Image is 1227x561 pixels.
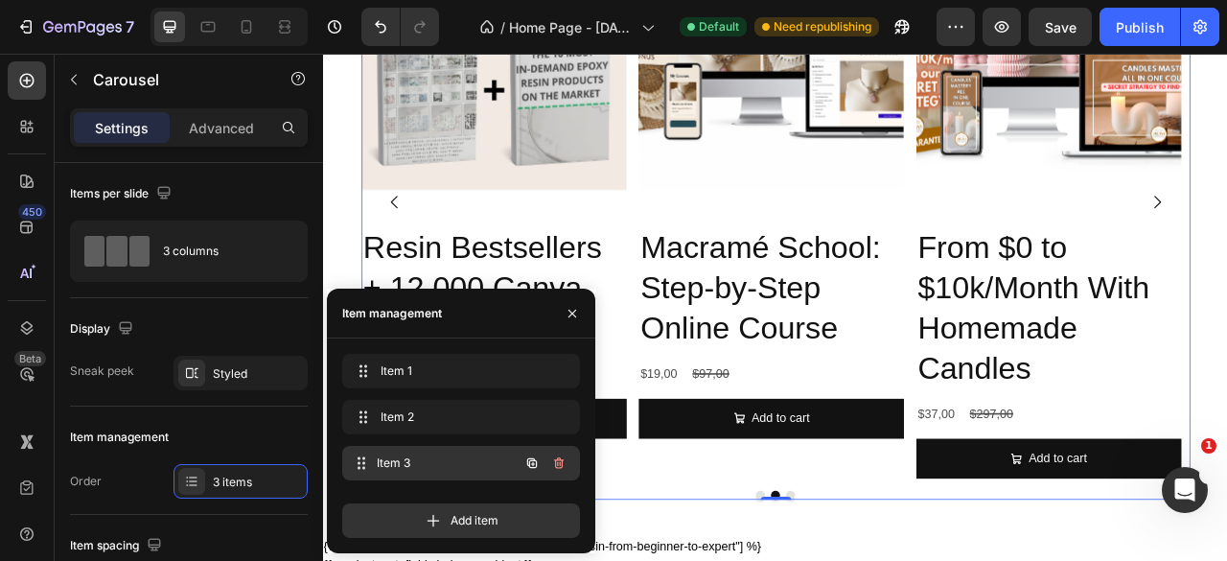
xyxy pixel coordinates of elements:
p: 7 [126,15,134,38]
div: $17,00 [105,392,156,424]
div: $297,00 [820,443,879,475]
div: $37,00 [753,443,804,475]
span: 1 [1201,438,1216,454]
div: Item management [70,429,169,446]
p: Advanced [189,118,254,138]
div: Items per slide [70,181,175,207]
div: $9,99 [48,392,90,424]
p: Settings [95,118,149,138]
div: Add to cart [897,502,971,529]
span: Item 3 [377,455,519,472]
button: Publish [1100,8,1180,46]
div: Item management [342,305,442,322]
div: Add to cart [544,451,617,479]
div: 3 columns [163,229,280,273]
h2: Macramé School: Step-by-Step Online Course [401,220,738,377]
div: Styled [213,365,303,383]
span: Item 2 [381,409,534,426]
iframe: Design area [323,54,1227,561]
div: $19,00 [401,392,451,424]
button: Save [1029,8,1092,46]
h2: Resin Bestsellers + 12,000 Canva Social Pack [48,220,385,377]
div: Display [70,316,137,342]
button: Carousel Next Arrow [1033,162,1087,216]
div: Sneak peek [70,362,134,380]
span: Need republishing [774,18,871,35]
span: Add item [451,512,498,529]
div: 3 items [213,474,303,491]
p: Carousel [93,68,256,91]
button: Add to cart [401,439,738,490]
div: Order [70,473,102,490]
div: $97,00 [467,392,518,424]
div: 450 [18,204,46,220]
span: Home Page - [DATE] 14:56:50 [509,17,634,37]
button: 7 [8,8,143,46]
h2: From $0 to $10k/Month With Homemade Candles [753,220,1091,428]
span: Save [1045,19,1077,35]
span: Default [699,18,739,35]
span: / [500,17,505,37]
div: Add to cart [191,451,265,479]
div: Undo/Redo [361,8,439,46]
button: Add to cart [48,439,385,490]
div: Item spacing [70,533,166,559]
button: Add to cart [753,490,1091,541]
div: Publish [1116,17,1164,37]
div: Beta [14,351,46,366]
span: Item 1 [381,362,534,380]
iframe: Intercom live chat [1162,467,1208,513]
